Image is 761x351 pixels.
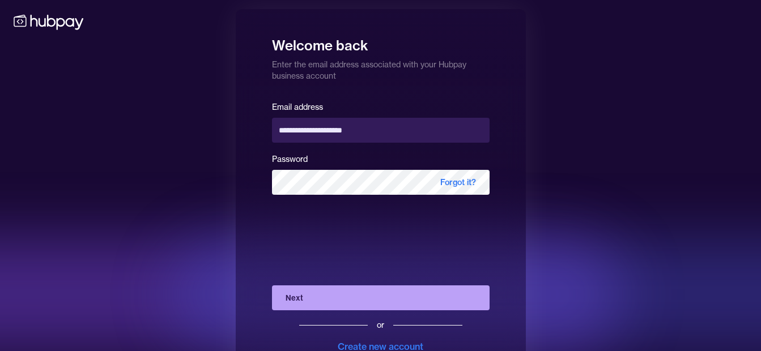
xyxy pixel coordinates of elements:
div: or [377,319,384,331]
h1: Welcome back [272,29,490,54]
span: Forgot it? [427,170,490,195]
label: Password [272,154,308,164]
p: Enter the email address associated with your Hubpay business account [272,54,490,82]
label: Email address [272,102,323,112]
button: Next [272,285,490,310]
